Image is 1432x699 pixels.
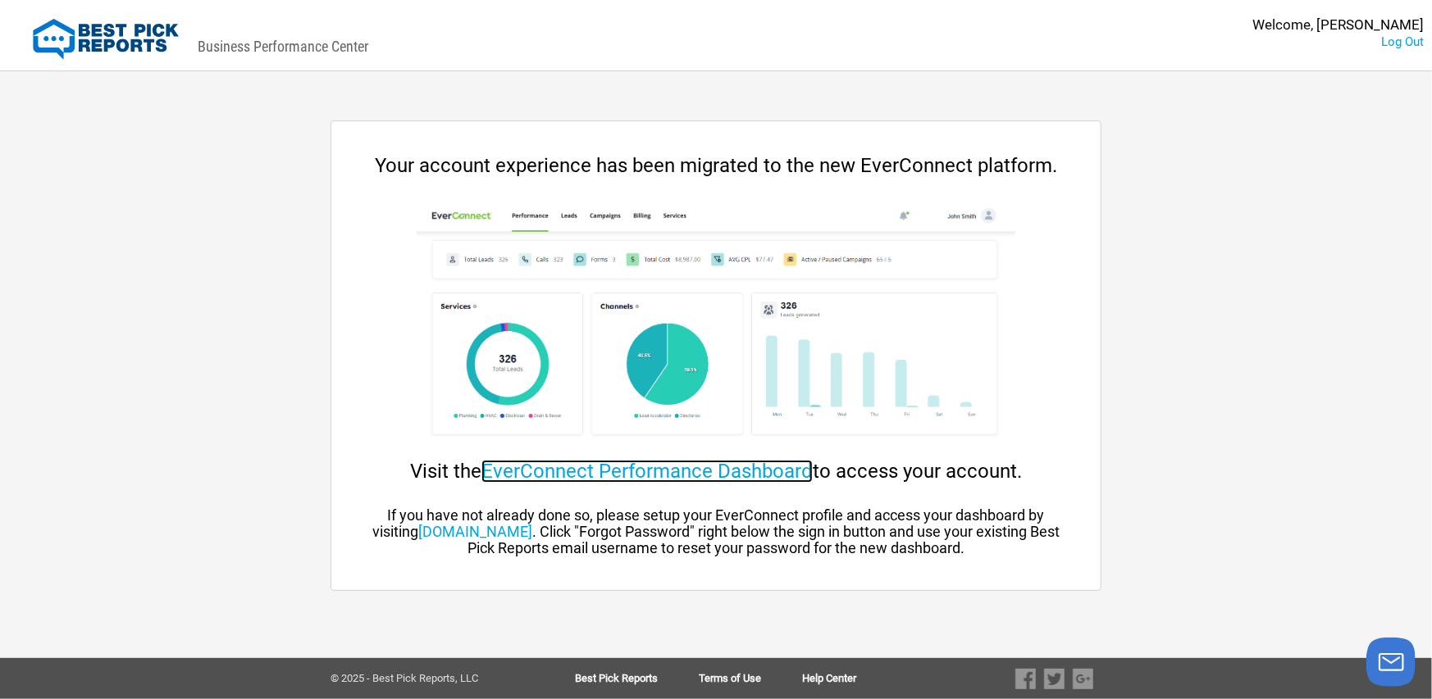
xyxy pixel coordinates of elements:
div: Your account experience has been migrated to the new EverConnect platform. [364,154,1068,177]
img: Best Pick Reports Logo [33,19,179,60]
div: Visit the to access your account. [364,460,1068,483]
div: © 2025 - Best Pick Reports, LLC [331,673,523,684]
a: Terms of Use [700,673,803,684]
a: [DOMAIN_NAME] [418,523,532,540]
div: If you have not already done so, please setup your EverConnect profile and access your dashboard ... [364,507,1068,556]
a: EverConnect Performance Dashboard [481,460,813,483]
img: cp-dashboard.png [417,202,1015,447]
button: Launch chat [1366,638,1416,687]
div: Welcome, [PERSON_NAME] [1252,16,1424,34]
a: Best Pick Reports [576,673,700,684]
a: Help Center [803,673,857,684]
a: Log Out [1381,34,1424,49]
